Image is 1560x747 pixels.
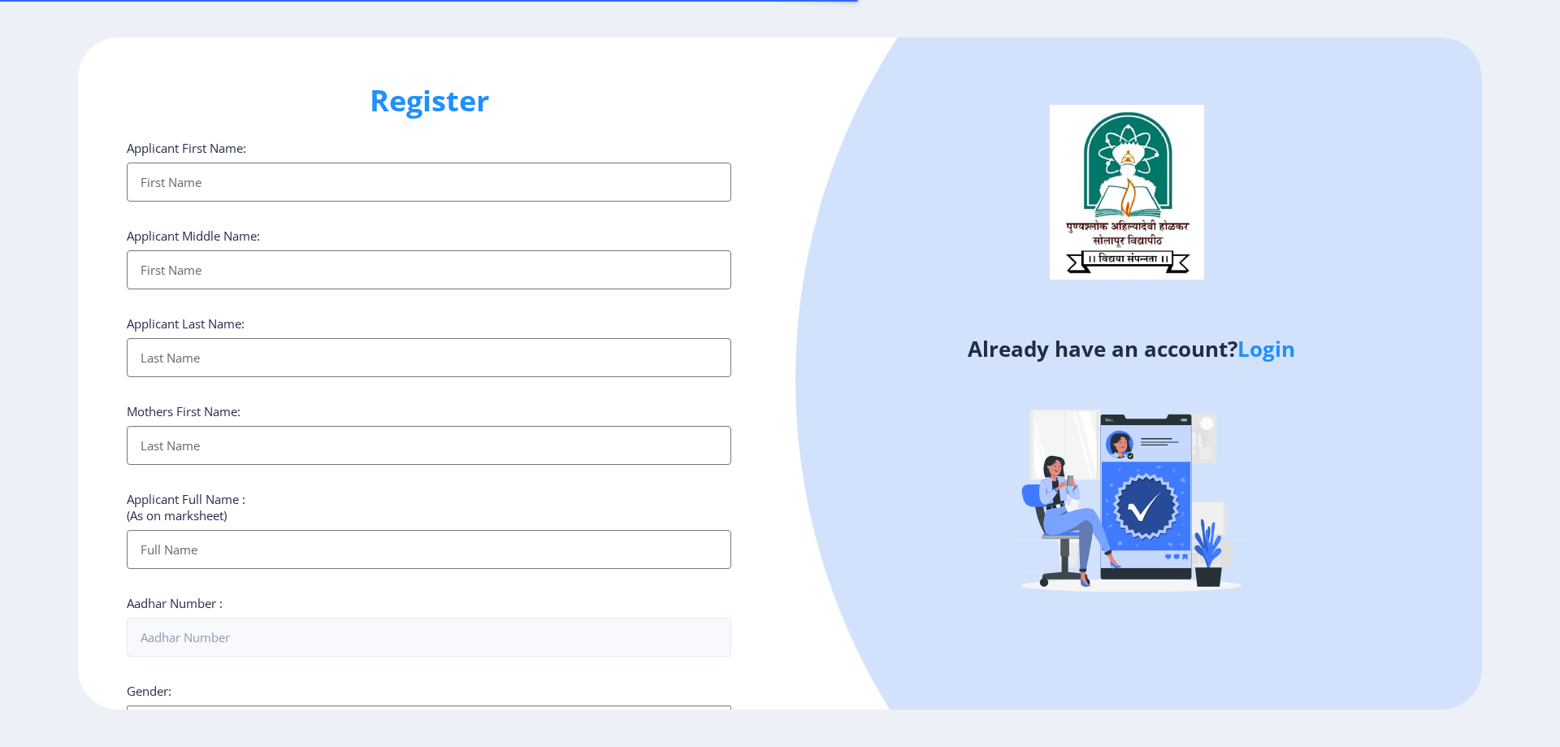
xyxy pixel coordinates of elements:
[127,618,731,657] input: Aadhar Number
[127,403,240,419] label: Mothers First Name:
[127,315,245,332] label: Applicant Last Name:
[127,140,246,156] label: Applicant First Name:
[1050,105,1204,279] img: logo
[127,491,245,523] label: Applicant Full Name : (As on marksheet)
[1237,334,1295,363] a: Login
[127,426,731,465] input: Last Name
[127,530,731,569] input: Full Name
[792,336,1470,362] h4: Already have an account?
[127,81,731,120] h1: Register
[127,338,731,377] input: Last Name
[127,595,223,611] label: Aadhar Number :
[127,163,731,202] input: First Name
[127,250,731,289] input: First Name
[127,683,171,699] label: Gender:
[127,228,260,244] label: Applicant Middle Name:
[989,349,1273,633] img: Verified-rafiki.svg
